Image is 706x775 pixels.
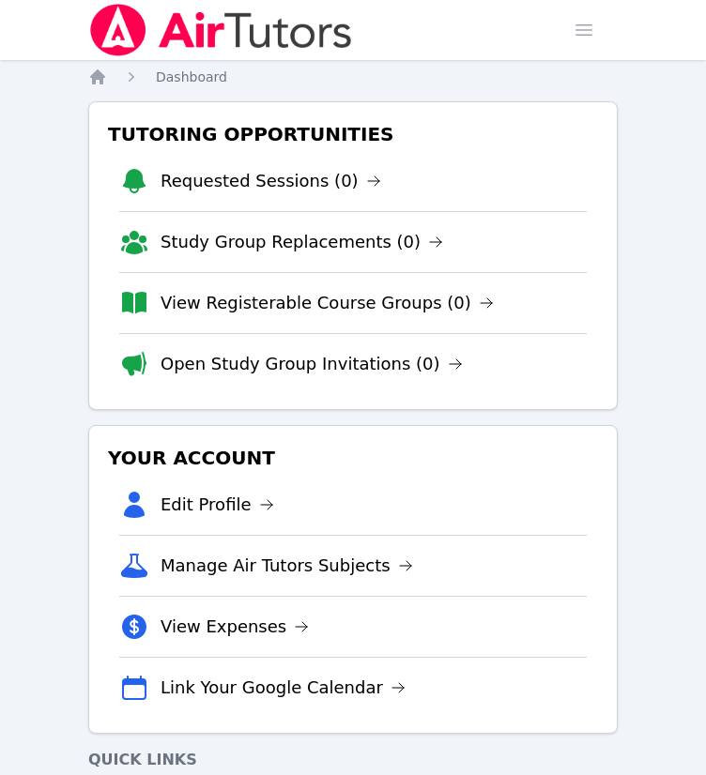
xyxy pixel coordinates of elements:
a: Link Your Google Calendar [161,675,406,701]
h3: Your Account [104,441,602,475]
a: Edit Profile [161,492,274,518]
a: Dashboard [156,68,227,86]
img: Air Tutors [88,4,354,56]
a: View Expenses [161,614,309,640]
a: View Registerable Course Groups (0) [161,290,494,316]
h4: Quick Links [88,749,618,771]
a: Open Study Group Invitations (0) [161,351,463,377]
a: Requested Sessions (0) [161,168,381,194]
h3: Tutoring Opportunities [104,117,602,151]
a: Manage Air Tutors Subjects [161,553,413,579]
nav: Breadcrumb [88,68,618,86]
a: Study Group Replacements (0) [161,229,443,255]
span: Dashboard [156,69,227,84]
